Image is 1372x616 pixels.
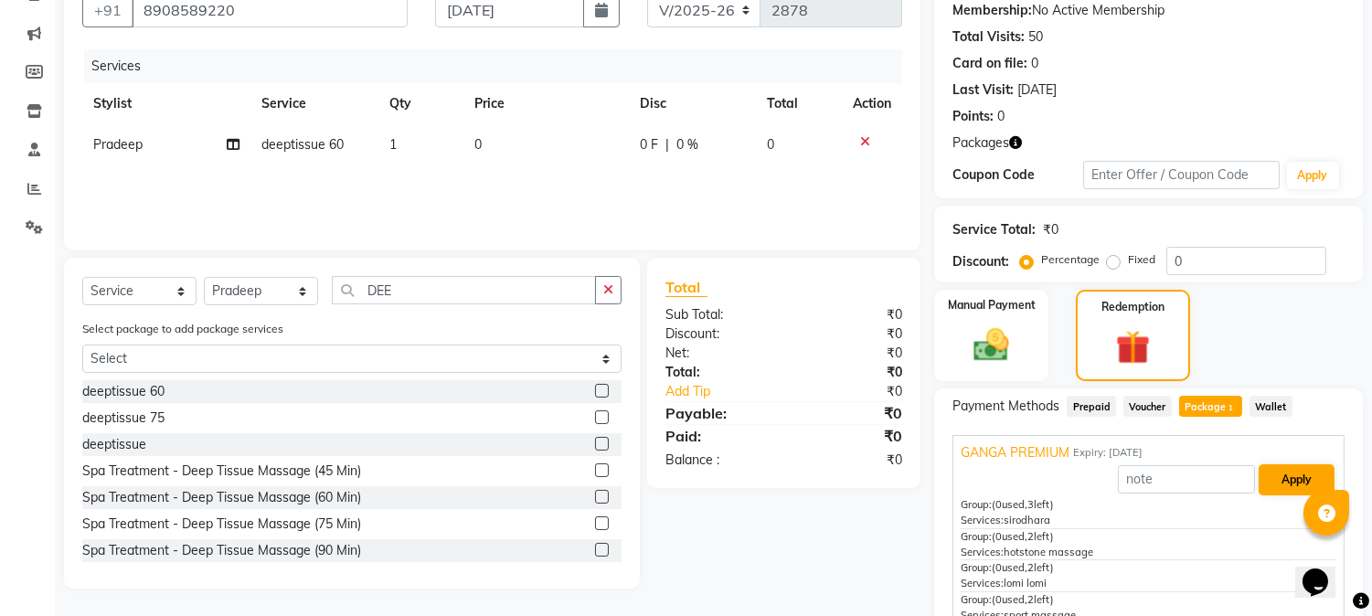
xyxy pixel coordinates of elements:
[1004,546,1093,558] span: hotstone massage
[992,530,1002,543] span: (0
[82,409,165,428] div: deeptissue 75
[992,593,1002,606] span: (0
[1073,445,1143,461] span: Expiry: [DATE]
[961,530,992,543] span: Group:
[652,363,784,382] div: Total:
[1105,326,1160,368] img: _gift.svg
[1083,161,1279,189] input: Enter Offer / Coupon Code
[961,593,992,606] span: Group:
[1067,396,1116,417] span: Prepaid
[1179,396,1242,417] span: Package
[952,165,1083,185] div: Coupon Code
[952,54,1027,73] div: Card on file:
[332,276,596,304] input: Search or Scan
[82,382,165,401] div: deeptissue 60
[676,135,698,154] span: 0 %
[652,305,784,324] div: Sub Total:
[961,561,992,574] span: Group:
[952,107,994,126] div: Points:
[952,27,1025,47] div: Total Visits:
[82,488,361,507] div: Spa Treatment - Deep Tissue Massage (60 Min)
[1041,251,1100,268] label: Percentage
[952,1,1032,20] div: Membership:
[784,451,917,470] div: ₹0
[952,1,1345,20] div: No Active Membership
[961,546,1004,558] span: Services:
[952,397,1059,416] span: Payment Methods
[992,561,1002,574] span: (0
[1027,498,1034,511] span: 3
[93,136,143,153] span: Pradeep
[948,297,1036,313] label: Manual Payment
[963,324,1020,366] img: _cash.svg
[1027,593,1034,606] span: 2
[1101,299,1165,315] label: Redemption
[784,402,917,424] div: ₹0
[1031,54,1038,73] div: 0
[961,514,1004,526] span: Services:
[652,425,784,447] div: Paid:
[1118,465,1255,494] input: note
[1226,403,1236,414] span: 1
[1250,396,1292,417] span: Wallet
[665,278,707,297] span: Total
[842,83,902,124] th: Action
[992,561,1054,574] span: used, left)
[389,136,397,153] span: 1
[474,136,482,153] span: 0
[1004,577,1047,589] span: lomi lomi
[1027,561,1034,574] span: 2
[961,443,1069,462] span: GANGA PREMIUM
[378,83,463,124] th: Qty
[997,107,1005,126] div: 0
[767,136,774,153] span: 0
[652,451,784,470] div: Balance :
[250,83,378,124] th: Service
[82,321,283,337] label: Select package to add package services
[806,382,917,401] div: ₹0
[992,498,1054,511] span: used, left)
[82,462,361,481] div: Spa Treatment - Deep Tissue Massage (45 Min)
[952,133,1009,153] span: Packages
[652,382,806,401] a: Add Tip
[784,363,917,382] div: ₹0
[629,83,756,124] th: Disc
[82,435,146,454] div: deeptissue
[1017,80,1057,100] div: [DATE]
[1128,251,1155,268] label: Fixed
[261,136,344,153] span: deeptissue 60
[784,425,917,447] div: ₹0
[652,344,784,363] div: Net:
[640,135,658,154] span: 0 F
[992,498,1002,511] span: (0
[82,515,361,534] div: Spa Treatment - Deep Tissue Massage (75 Min)
[1259,464,1335,495] button: Apply
[463,83,629,124] th: Price
[961,498,992,511] span: Group:
[952,252,1009,271] div: Discount:
[992,530,1054,543] span: used, left)
[1123,396,1172,417] span: Voucher
[652,324,784,344] div: Discount:
[82,83,250,124] th: Stylist
[992,593,1054,606] span: used, left)
[961,577,1004,589] span: Services:
[665,135,669,154] span: |
[82,541,361,560] div: Spa Treatment - Deep Tissue Massage (90 Min)
[784,305,917,324] div: ₹0
[784,324,917,344] div: ₹0
[756,83,843,124] th: Total
[952,80,1014,100] div: Last Visit:
[1043,220,1058,239] div: ₹0
[784,344,917,363] div: ₹0
[1287,162,1339,189] button: Apply
[1295,543,1354,598] iframe: chat widget
[1028,27,1043,47] div: 50
[652,402,784,424] div: Payable:
[1027,530,1034,543] span: 2
[1004,514,1050,526] span: sirodhara
[84,49,916,83] div: Services
[952,220,1036,239] div: Service Total:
